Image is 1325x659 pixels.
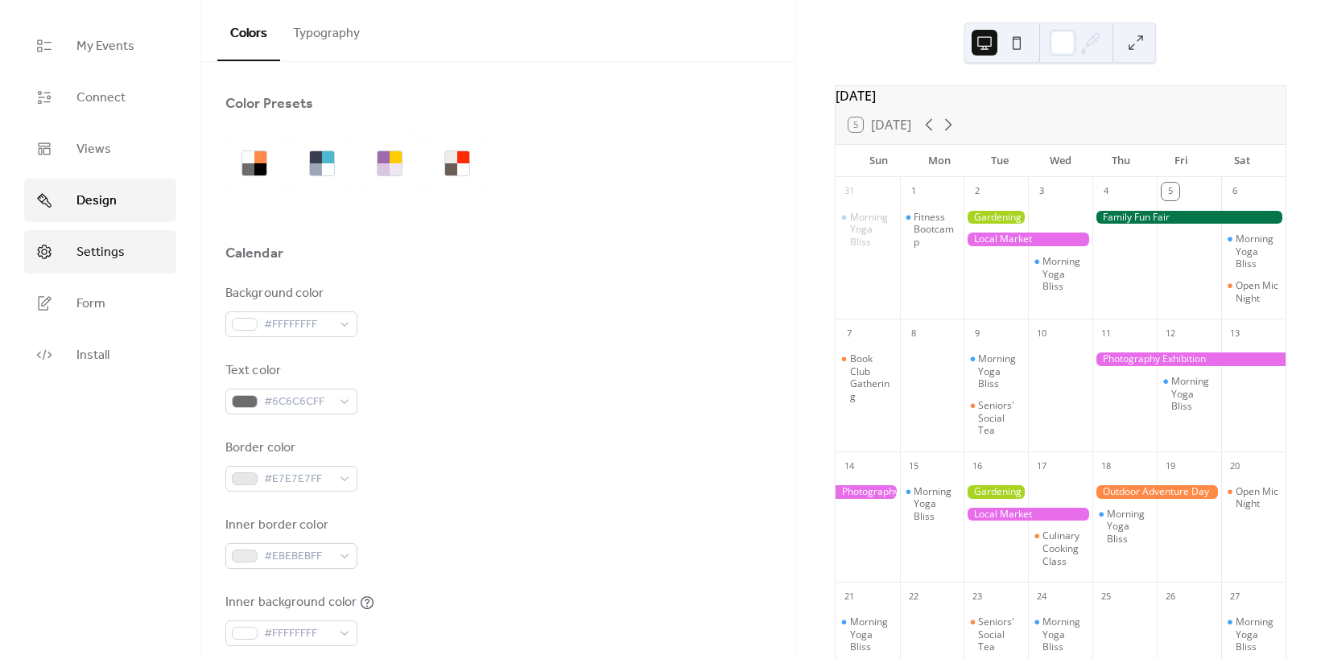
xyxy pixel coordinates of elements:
[1236,279,1279,304] div: Open Mic Night
[964,352,1028,390] div: Morning Yoga Bliss
[76,192,117,211] span: Design
[1092,508,1157,546] div: Morning Yoga Bliss
[1092,352,1286,366] div: Photography Exhibition
[840,324,858,342] div: 7
[24,24,176,68] a: My Events
[1226,457,1244,475] div: 20
[850,616,894,653] div: Morning Yoga Bliss
[264,547,332,566] span: #EBEBEBFF
[964,233,1092,246] div: Local Market
[1042,255,1086,293] div: Morning Yoga Bliss
[264,470,332,489] span: #E7E7E7FF
[900,211,964,249] div: Fitness Bootcamp
[1097,324,1115,342] div: 11
[969,145,1030,177] div: Tue
[964,508,1092,521] div: Local Market
[1030,145,1091,177] div: Wed
[978,352,1022,390] div: Morning Yoga Bliss
[1162,324,1179,342] div: 12
[1092,485,1221,499] div: Outdoor Adventure Day
[76,294,105,314] span: Form
[24,179,176,222] a: Design
[905,183,923,200] div: 1
[964,616,1028,653] div: Seniors' Social Tea
[1236,233,1279,270] div: Morning Yoga Bliss
[1236,616,1279,653] div: Morning Yoga Bliss
[225,361,354,381] div: Text color
[968,457,986,475] div: 16
[968,587,986,605] div: 23
[1097,457,1115,475] div: 18
[76,243,125,262] span: Settings
[914,485,957,523] div: Morning Yoga Bliss
[1033,587,1051,605] div: 24
[1226,324,1244,342] div: 13
[24,282,176,325] a: Form
[848,145,909,177] div: Sun
[225,284,354,303] div: Background color
[1042,529,1086,567] div: Culinary Cooking Class
[1107,508,1150,546] div: Morning Yoga Bliss
[76,37,134,56] span: My Events
[850,211,894,249] div: Morning Yoga Bliss
[1236,485,1279,510] div: Open Mic Night
[24,76,176,119] a: Connect
[24,127,176,171] a: Views
[836,352,900,402] div: Book Club Gathering
[76,89,126,108] span: Connect
[225,593,357,612] div: Inner background color
[1042,616,1086,653] div: Morning Yoga Bliss
[978,616,1022,653] div: Seniors' Social Tea
[840,587,858,605] div: 21
[836,616,900,653] div: Morning Yoga Bliss
[836,86,1286,105] div: [DATE]
[1212,145,1273,177] div: Sat
[909,145,969,177] div: Mon
[836,485,900,499] div: Photography Exhibition
[264,315,332,335] span: #FFFFFFFF
[900,485,964,523] div: Morning Yoga Bliss
[1171,375,1215,413] div: Morning Yoga Bliss
[1162,457,1179,475] div: 19
[1028,529,1092,567] div: Culinary Cooking Class
[264,393,332,412] span: #6C6C6CFF
[1157,375,1221,413] div: Morning Yoga Bliss
[225,94,313,113] div: Color Presets
[1221,279,1286,304] div: Open Mic Night
[1226,587,1244,605] div: 27
[24,333,176,377] a: Install
[905,587,923,605] div: 22
[964,399,1028,437] div: Seniors' Social Tea
[968,324,986,342] div: 9
[264,624,332,644] span: #FFFFFFFF
[76,346,109,365] span: Install
[1221,233,1286,270] div: Morning Yoga Bliss
[1028,255,1092,293] div: Morning Yoga Bliss
[1226,183,1244,200] div: 6
[1221,485,1286,510] div: Open Mic Night
[1162,183,1179,200] div: 5
[850,352,894,402] div: Book Club Gathering
[225,439,354,458] div: Border color
[1221,616,1286,653] div: Morning Yoga Bliss
[1028,616,1092,653] div: Morning Yoga Bliss
[914,211,957,249] div: Fitness Bootcamp
[1033,183,1051,200] div: 3
[968,183,986,200] div: 2
[1151,145,1211,177] div: Fri
[225,516,354,535] div: Inner border color
[24,230,176,274] a: Settings
[905,457,923,475] div: 15
[76,140,111,159] span: Views
[1092,211,1286,224] div: Family Fun Fair
[1097,183,1115,200] div: 4
[836,211,900,249] div: Morning Yoga Bliss
[1091,145,1151,177] div: Thu
[1033,457,1051,475] div: 17
[1162,587,1179,605] div: 26
[840,183,858,200] div: 31
[1033,324,1051,342] div: 10
[978,399,1022,437] div: Seniors' Social Tea
[840,457,858,475] div: 14
[225,244,283,263] div: Calendar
